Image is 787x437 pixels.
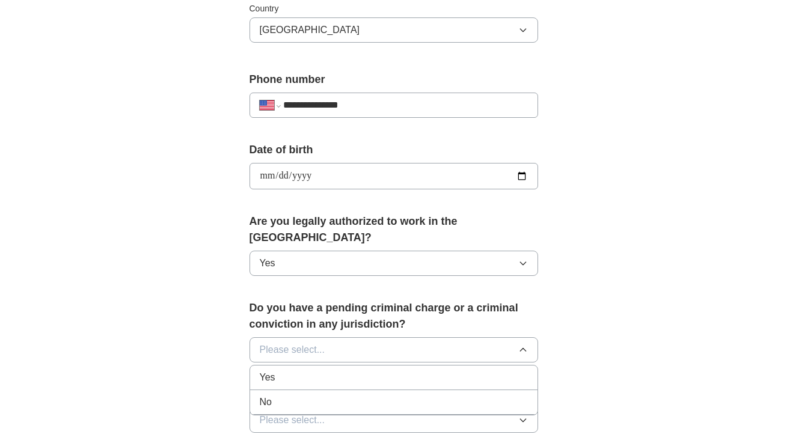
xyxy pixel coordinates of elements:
span: Yes [260,370,275,385]
span: Please select... [260,413,325,427]
label: Phone number [250,72,538,88]
span: No [260,395,272,409]
label: Country [250,2,538,15]
label: Date of birth [250,142,538,158]
span: Yes [260,256,275,270]
button: Yes [250,251,538,276]
button: Please select... [250,337,538,362]
label: Do you have a pending criminal charge or a criminal conviction in any jurisdiction? [250,300,538,332]
label: Are you legally authorized to work in the [GEOGRAPHIC_DATA]? [250,213,538,246]
button: Please select... [250,408,538,433]
button: [GEOGRAPHIC_DATA] [250,17,538,43]
span: Please select... [260,343,325,357]
span: [GEOGRAPHIC_DATA] [260,23,360,37]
